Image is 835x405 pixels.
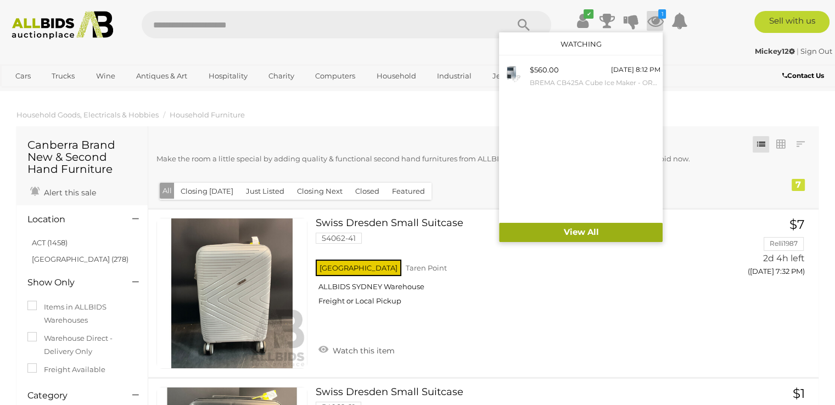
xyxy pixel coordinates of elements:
h4: Category [27,391,116,401]
a: Watch this item [316,341,397,358]
a: $560.00 [DATE] 8:12 PM BREMA CB425A Cube Ice Maker - ORP $4,200 - Brand New [499,61,663,91]
label: Warehouse Direct - Delivery Only [27,332,137,358]
img: Allbids.com.au [6,11,119,40]
a: Trucks [44,67,82,85]
span: $560.00 [529,65,558,74]
button: All [160,183,175,199]
a: Sign Out [800,47,832,55]
a: Sell with us [754,11,830,33]
a: Industrial [430,67,479,85]
img: 53316-7c.jpg [502,64,521,83]
a: Antiques & Art [129,67,194,85]
a: Household [369,67,423,85]
a: Household Goods, Electricals & Hobbies [16,110,159,119]
h1: Canberra Brand New & Second Hand Furniture [27,139,137,175]
span: $1 [793,386,805,401]
label: Items in ALLBIDS Warehouses [27,301,137,327]
span: Watch this item [330,346,395,356]
strong: Mickey12 [755,47,795,55]
b: Contact Us [782,71,824,80]
a: $7 Relli1987 2d 4h left ([DATE] 7:32 PM) [715,218,808,282]
a: ✔ [574,11,591,31]
a: View All [499,223,663,242]
button: Just Listed [239,183,291,200]
a: Wine [89,67,122,85]
label: Freight Available [27,363,105,376]
button: Search [496,11,551,38]
a: ACT (1458) [32,238,68,247]
i: ✔ [584,9,593,19]
a: 1 [647,11,663,31]
div: [DATE] 8:12 PM [610,64,660,76]
span: | [797,47,799,55]
span: $7 [789,217,805,232]
a: Contact Us [782,70,827,82]
a: Computers [308,67,362,85]
button: Closing Next [290,183,349,200]
p: Make the room a little special by adding quality & functional second hand furnitures from ALLBIDS... [156,153,748,165]
a: Watching [561,40,602,48]
span: Alert this sale [41,188,96,198]
a: Mickey12 [755,47,797,55]
i: 1 [658,9,666,19]
button: Featured [385,183,431,200]
a: [GEOGRAPHIC_DATA] (278) [32,255,128,263]
a: Household Furniture [170,110,245,119]
button: Closing [DATE] [174,183,240,200]
a: Jewellery [485,67,534,85]
h4: Show Only [27,278,116,288]
div: 7 [792,179,805,191]
a: Charity [261,67,301,85]
button: Closed [349,183,386,200]
a: Cars [8,67,38,85]
a: Swiss Dresden Small Suitcase 54062-41 [GEOGRAPHIC_DATA] Taren Point ALLBIDS SYDNEY Warehouse Frei... [324,218,698,314]
small: BREMA CB425A Cube Ice Maker - ORP $4,200 - Brand New [529,77,660,89]
a: [GEOGRAPHIC_DATA] [8,85,100,103]
a: Alert this sale [27,183,99,200]
h4: Location [27,215,116,224]
a: Hospitality [201,67,255,85]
